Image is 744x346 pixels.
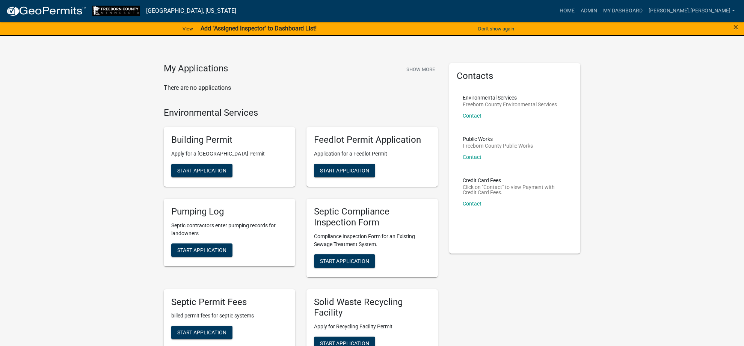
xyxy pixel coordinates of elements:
p: There are no applications [164,83,438,92]
h5: Solid Waste Recycling Facility [314,297,430,319]
p: Freeborn County Public Works [463,143,533,148]
p: Septic contractors enter pumping records for landowners [171,222,288,237]
span: Start Application [320,168,369,174]
button: Start Application [171,243,232,257]
button: Start Application [171,326,232,339]
span: Start Application [177,168,226,174]
strong: Add "Assigned Inspector" to Dashboard List! [201,25,317,32]
img: Freeborn County, Minnesota [92,6,140,16]
button: Start Application [171,164,232,177]
a: Contact [463,113,481,119]
button: Show More [403,63,438,76]
button: Don't show again [475,23,517,35]
h4: My Applications [164,63,228,74]
a: [GEOGRAPHIC_DATA], [US_STATE] [146,5,236,17]
span: Start Application [320,258,369,264]
a: Home [557,4,578,18]
p: Application for a Feedlot Permit [314,150,430,158]
p: Compliance Inspection Form for an Existing Sewage Treatment System. [314,233,430,248]
a: My Dashboard [600,4,646,18]
button: Start Application [314,254,375,268]
p: Apply for a [GEOGRAPHIC_DATA] Permit [171,150,288,158]
h5: Contacts [457,71,573,82]
p: billed permit fees for septic systems [171,312,288,320]
p: Public Works [463,136,533,142]
h5: Feedlot Permit Application [314,134,430,145]
h5: Septic Compliance Inspection Form [314,206,430,228]
a: Contact [463,154,481,160]
span: Start Application [177,329,226,335]
p: Click on "Contact" to view Payment with Credit Card Fees. [463,184,567,195]
span: × [733,22,738,32]
p: Credit Card Fees [463,178,567,183]
a: Admin [578,4,600,18]
button: Start Application [314,164,375,177]
h5: Pumping Log [171,206,288,217]
a: Contact [463,201,481,207]
p: Apply for Recycling Facility Permit [314,323,430,331]
h5: Building Permit [171,134,288,145]
p: Environmental Services [463,95,557,100]
a: [PERSON_NAME].[PERSON_NAME] [646,4,738,18]
a: View [180,23,196,35]
span: Start Application [177,247,226,253]
h4: Environmental Services [164,107,438,118]
h5: Septic Permit Fees [171,297,288,308]
p: Freeborn County Environmental Services [463,102,557,107]
button: Close [733,23,738,32]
